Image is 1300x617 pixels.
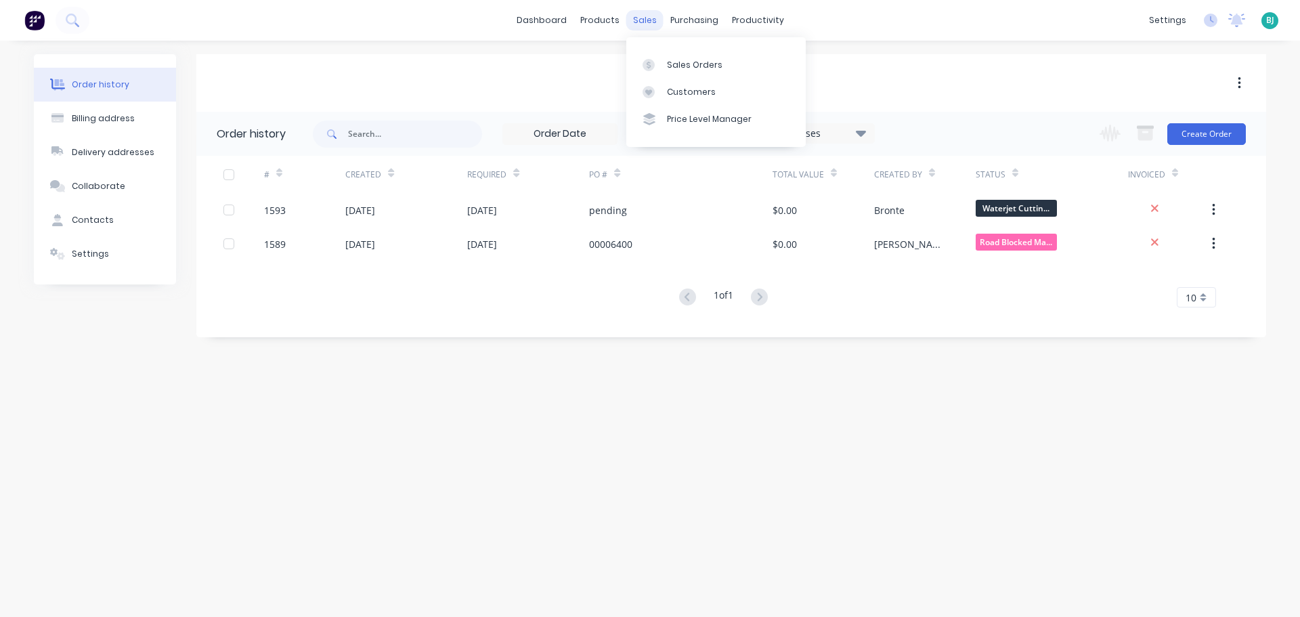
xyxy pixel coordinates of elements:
[1186,291,1196,305] span: 10
[714,288,733,307] div: 1 of 1
[589,169,607,181] div: PO #
[34,203,176,237] button: Contacts
[264,169,269,181] div: #
[664,10,725,30] div: purchasing
[1128,156,1209,193] div: Invoiced
[503,124,617,144] input: Order Date
[667,59,722,71] div: Sales Orders
[72,79,129,91] div: Order history
[467,156,589,193] div: Required
[874,203,905,217] div: Bronte
[725,10,791,30] div: productivity
[976,169,1005,181] div: Status
[345,203,375,217] div: [DATE]
[345,169,381,181] div: Created
[72,248,109,260] div: Settings
[760,126,874,141] div: 34 Statuses
[467,169,506,181] div: Required
[573,10,626,30] div: products
[667,113,752,125] div: Price Level Manager
[348,121,482,148] input: Search...
[72,180,125,192] div: Collaborate
[589,237,632,251] div: 00006400
[1266,14,1274,26] span: BJ
[626,79,806,106] a: Customers
[72,146,154,158] div: Delivery addresses
[345,237,375,251] div: [DATE]
[24,10,45,30] img: Factory
[72,214,114,226] div: Contacts
[34,102,176,135] button: Billing address
[589,156,772,193] div: PO #
[1142,10,1193,30] div: settings
[467,237,497,251] div: [DATE]
[626,10,664,30] div: sales
[773,203,797,217] div: $0.00
[874,156,976,193] div: Created By
[626,106,806,133] a: Price Level Manager
[1128,169,1165,181] div: Invoiced
[72,112,135,125] div: Billing address
[264,237,286,251] div: 1589
[589,203,627,217] div: pending
[667,86,716,98] div: Customers
[467,203,497,217] div: [DATE]
[773,156,874,193] div: Total Value
[976,200,1057,217] span: Waterjet Cuttin...
[264,156,345,193] div: #
[510,10,573,30] a: dashboard
[976,234,1057,251] span: Road Blocked Ma...
[1167,123,1246,145] button: Create Order
[345,156,467,193] div: Created
[773,169,824,181] div: Total Value
[773,237,797,251] div: $0.00
[34,169,176,203] button: Collaborate
[264,203,286,217] div: 1593
[976,156,1128,193] div: Status
[217,126,286,142] div: Order history
[626,51,806,78] a: Sales Orders
[34,237,176,271] button: Settings
[34,68,176,102] button: Order history
[34,135,176,169] button: Delivery addresses
[874,237,949,251] div: [PERSON_NAME]
[874,169,922,181] div: Created By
